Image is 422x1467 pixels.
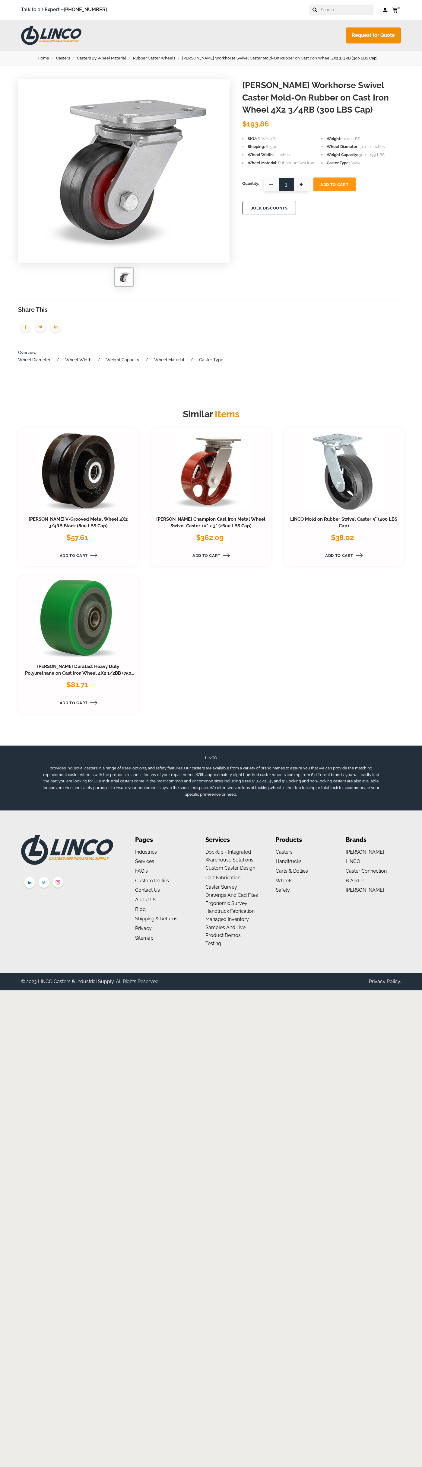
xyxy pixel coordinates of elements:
[18,350,37,355] a: Overview
[196,533,224,542] span: $362.09
[346,858,360,864] a: LINCO
[392,6,401,14] a: 0
[190,357,193,362] a: /
[56,357,59,362] a: /
[133,55,182,62] a: Rubber Caster Wheels
[274,152,290,157] span: 2 Inches
[21,978,160,986] div: © 2023 LINCO Casters & Industrial Supply. All Rights Reserved.
[135,868,148,874] a: FAQ's
[164,30,186,41] a: Shop
[135,858,154,864] a: Services
[56,55,77,62] a: Casters
[135,935,154,941] a: Sitemap
[25,664,134,682] a: [PERSON_NAME] Duralast Heavy Duty Polyurethane on Cast Iron Wheel 4X2 1/2BB (750 LBS Cap)
[327,136,341,141] span: Weight
[205,908,255,914] a: Handtruck Fabrication
[242,177,259,190] span: Quantity
[97,357,100,362] a: /
[21,26,81,45] img: LINCO CASTERS & INDUSTRIAL SUPPLY
[346,849,384,855] a: [PERSON_NAME]
[320,182,348,187] span: Add To Cart
[23,697,125,709] a: Add to Cart
[320,5,373,15] input: Search
[351,161,363,165] span: Swivel
[359,144,385,149] span: 3.01 - 4 Inches
[221,30,259,41] a: Industries
[42,765,380,797] p: provides industrial casters in a range of sizes, options, and safety features. Our casters are av...
[21,835,113,865] img: LINCO CASTERS & INDUSTRIAL SUPPLY
[258,136,275,141] span: S-WH-4R
[135,906,146,912] a: Blog
[135,897,156,903] a: About us
[18,407,404,421] h2: Similar
[154,357,184,362] a: Wheel Material
[205,865,255,871] a: Custom Caster Design
[294,177,309,191] span: +
[205,941,221,946] a: Testing
[242,79,404,116] h1: [PERSON_NAME] Workhorse Swivel Caster Mold-On Rubber on Cast Iron Wheel 4X2 3/4RB (300 LBS Cap)
[60,701,88,705] span: Add to Cart
[248,144,265,149] span: Shipping
[33,320,48,335] img: group-1949.png
[276,878,293,884] a: Wheels
[29,516,128,529] a: [PERSON_NAME] V-Grooved Metal Wheel 4X2 3/4RB Black (800 LBS Cap)
[23,550,125,561] a: Add to Cart
[77,55,133,62] a: Casters By Wheel Material
[205,925,246,938] a: Samples and Live Product Demos
[33,79,214,260] img: https://www.hamiltoncaster.com/Portals/0/Support/parts/Hamilton-Caster-S-WH-4R.jpg
[342,136,360,141] span: 10.00 LBS
[66,680,88,689] span: $81.71
[242,201,296,215] button: BULK DISCOUNTS
[290,516,397,529] a: LINCO Mold on Rubber Swivel Caster 5" (400 LBS Cap)
[346,835,401,845] li: Brands
[260,30,294,41] a: Products
[21,6,107,14] span: Talk to an Expert –
[346,27,401,43] a: Request for Quote
[182,55,385,62] a: [PERSON_NAME] Workhorse Swivel Caster Mold-On Rubber on Cast Iron Wheel 4X2 3/4RB (300 LBS Cap)
[18,305,404,314] h3: Share This
[325,553,353,558] span: Add to Cart
[359,152,385,157] span: 300 - 499 LBS
[266,144,278,149] span: $15.00
[205,756,217,760] span: LINCO
[327,161,350,165] span: Caster Type
[288,550,390,561] a: Add to Cart
[192,553,221,558] span: Add to Cart
[23,876,37,891] img: linkedin.png
[135,916,177,922] a: Shipping & Returns
[135,925,152,931] a: Privacy
[331,533,354,542] span: $38.02
[135,835,190,845] li: Pages
[205,835,261,845] li: Services
[205,900,247,906] a: Ergonomic Survey
[156,550,257,561] a: Add to Cart
[51,876,65,890] img: instagram.png
[199,357,223,362] a: Caster Type
[38,55,56,62] a: Home
[48,320,63,335] img: group-1951.png
[135,878,169,884] a: Custom Dollies
[65,357,91,362] a: Wheel Width
[37,876,51,890] img: twitter.png
[382,7,388,13] a: Log in
[313,177,356,191] button: Add To Cart
[327,144,358,149] span: Wheel Diameter
[398,5,400,10] span: 0
[135,887,160,893] a: Contact Us
[248,161,277,165] span: Wheel Material
[346,887,384,893] a: [PERSON_NAME]
[205,849,253,863] a: DockUp - Integrated Warehouse Solutions
[66,533,88,542] span: $57.61
[276,887,290,893] a: Safety
[276,849,293,855] a: Casters
[369,979,401,984] a: Privacy Policy.
[278,161,314,165] span: Rubber on Cast Iron
[60,553,88,558] span: Add to Cart
[276,835,331,845] li: Products
[248,152,274,157] span: Wheel Width
[188,30,220,41] a: Services
[264,177,279,191] span: —
[118,271,130,283] img: https://www.hamiltoncaster.com/Portals/0/Support/parts/Hamilton-Caster-S-WH-4R.jpg
[205,875,240,881] a: Cart Fabrication
[18,320,33,335] img: group-1950.png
